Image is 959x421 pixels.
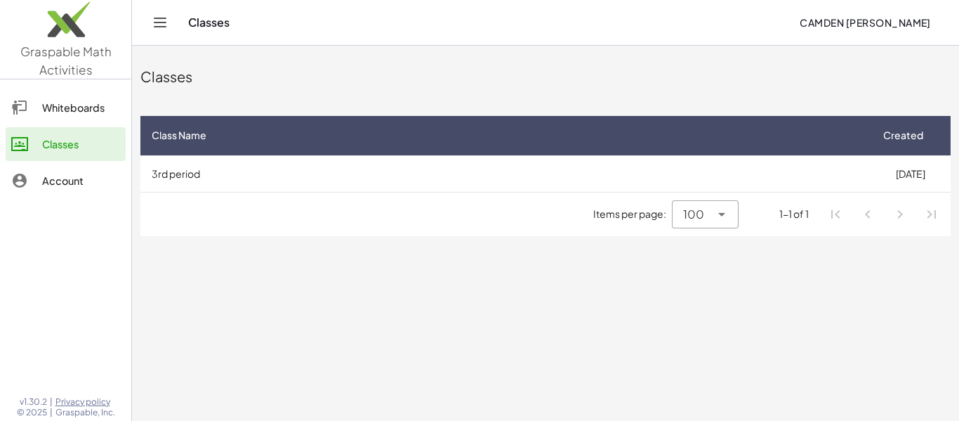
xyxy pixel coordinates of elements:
[779,207,809,221] div: 1-1 of 1
[42,172,120,189] div: Account
[883,128,923,143] span: Created
[6,127,126,161] a: Classes
[140,67,951,86] div: Classes
[6,164,126,197] a: Account
[55,407,115,418] span: Graspable, Inc.
[149,11,171,34] button: Toggle navigation
[820,198,948,231] nav: Pagination Navigation
[593,207,672,221] span: Items per page:
[800,16,931,29] span: Camden [PERSON_NAME]
[50,407,53,418] span: |
[55,396,115,408] a: Privacy policy
[20,44,112,77] span: Graspable Math Activities
[17,407,47,418] span: © 2025
[140,155,870,192] td: 3rd period
[152,128,206,143] span: Class Name
[50,396,53,408] span: |
[6,91,126,124] a: Whiteboards
[870,155,951,192] td: [DATE]
[20,396,47,408] span: v1.30.2
[42,136,120,153] div: Classes
[42,99,120,116] div: Whiteboards
[788,10,942,35] button: Camden [PERSON_NAME]
[683,206,704,223] span: 100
